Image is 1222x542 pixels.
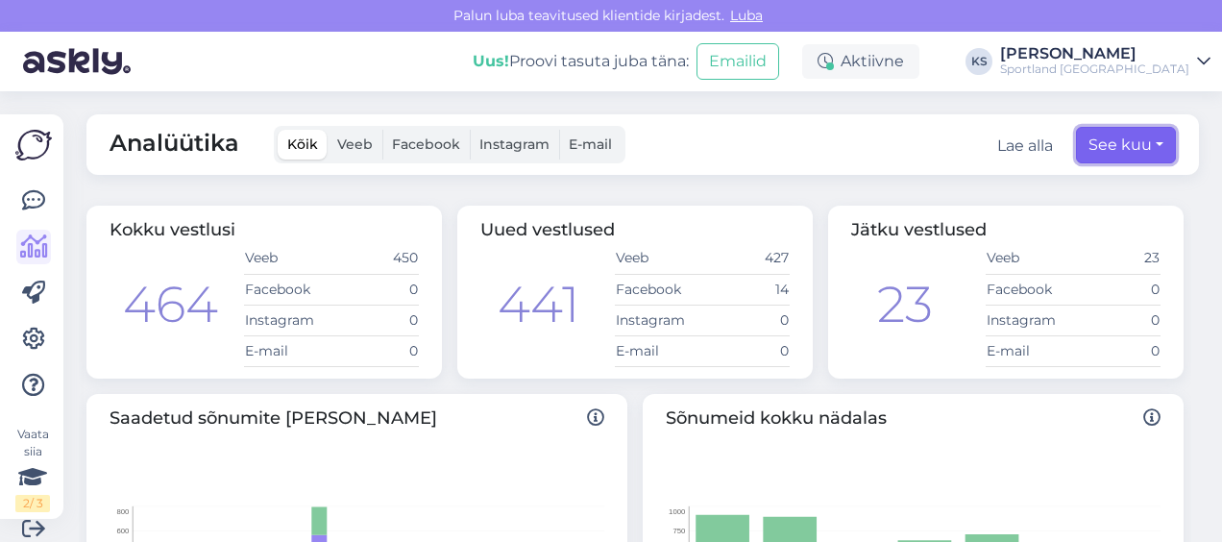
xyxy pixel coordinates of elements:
span: Jätku vestlused [851,219,987,240]
td: Instagram [615,305,702,335]
div: 23 [877,267,933,342]
td: 0 [1073,274,1161,305]
span: Facebook [392,135,460,153]
div: Proovi tasuta juba täna: [473,50,689,73]
td: Veeb [244,243,331,274]
td: Instagram [244,305,331,335]
div: KS [965,48,992,75]
tspan: 600 [116,527,129,535]
td: 450 [331,243,419,274]
span: Sõnumeid kokku nädalas [666,406,1161,431]
td: 0 [1073,305,1161,335]
td: Facebook [986,274,1073,305]
td: 0 [702,335,790,366]
button: See kuu [1076,127,1176,163]
td: 0 [331,274,419,305]
div: 441 [498,267,579,342]
td: 0 [1073,335,1161,366]
div: Vaata siia [15,426,50,512]
span: Uued vestlused [480,219,615,240]
td: Veeb [615,243,702,274]
span: Analüütika [110,126,239,163]
div: 2 / 3 [15,495,50,512]
td: Veeb [986,243,1073,274]
div: [PERSON_NAME] [1000,46,1189,62]
img: Askly Logo [15,130,52,160]
span: Kõik [287,135,318,153]
td: 23 [1073,243,1161,274]
td: E-mail [615,335,702,366]
td: 0 [702,305,790,335]
span: Saadetud sõnumite [PERSON_NAME] [110,406,604,431]
tspan: 1000 [669,507,685,516]
span: Veeb [337,135,373,153]
td: 0 [331,335,419,366]
div: 464 [123,267,218,342]
span: Kokku vestlusi [110,219,235,240]
button: Emailid [697,43,779,80]
td: Facebook [615,274,702,305]
td: E-mail [986,335,1073,366]
tspan: 750 [672,527,685,535]
td: 427 [702,243,790,274]
span: Luba [724,7,769,24]
button: Lae alla [997,135,1053,158]
td: Facebook [244,274,331,305]
td: Instagram [986,305,1073,335]
b: Uus! [473,52,509,70]
span: Instagram [479,135,550,153]
a: [PERSON_NAME]Sportland [GEOGRAPHIC_DATA] [1000,46,1210,77]
td: E-mail [244,335,331,366]
td: 0 [331,305,419,335]
div: Aktiivne [802,44,919,79]
div: Sportland [GEOGRAPHIC_DATA] [1000,62,1189,77]
tspan: 800 [116,507,129,516]
td: 14 [702,274,790,305]
span: E-mail [569,135,612,153]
